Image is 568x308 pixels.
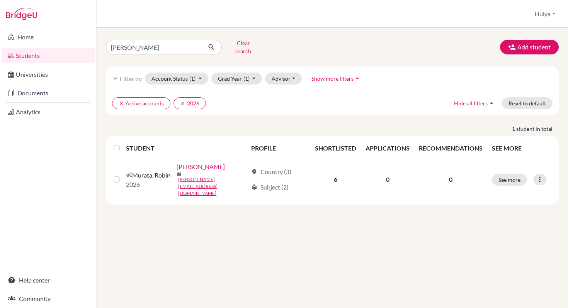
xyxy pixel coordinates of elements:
img: Bridge-U [6,8,37,20]
i: clear [119,101,124,106]
span: student in total [516,125,559,133]
span: mail [177,172,181,176]
th: PROFILE [247,139,311,157]
a: Home [2,29,95,45]
span: local_library [251,184,257,190]
span: Show more filters [311,75,354,82]
p: 2026 [126,180,170,189]
i: arrow_drop_up [488,99,495,107]
th: SHORTLISTED [310,139,361,157]
img: Murata, Robin [126,171,170,180]
button: clear2026 [173,97,206,109]
p: 0 [419,175,483,184]
button: clearActive accounts [112,97,170,109]
th: STUDENT [126,139,246,157]
a: Universities [2,67,95,82]
span: Filter by [120,75,142,82]
td: 0 [361,157,414,201]
button: Hulya [531,7,559,21]
button: Advisor [265,73,302,85]
th: RECOMMENDATIONS [414,139,487,157]
button: Grad Year(1) [211,73,262,85]
input: Find student by name... [106,40,202,54]
span: (1) [243,75,250,82]
button: Clear search [222,37,265,57]
strong: 1 [512,125,516,133]
button: Show more filtersarrow_drop_up [305,73,368,85]
a: [PERSON_NAME] [177,162,225,171]
button: Reset to default [502,97,553,109]
a: Help center [2,272,95,288]
td: 6 [310,157,361,201]
button: Add student [500,40,559,54]
a: Community [2,291,95,306]
a: Analytics [2,104,95,120]
th: APPLICATIONS [361,139,414,157]
button: Account Status(1) [145,73,208,85]
a: Students [2,48,95,63]
button: Hide all filtersarrow_drop_up [447,97,502,109]
span: (1) [189,75,196,82]
span: location_on [251,169,257,175]
span: Hide all filters [454,100,488,107]
a: [PERSON_NAME][EMAIL_ADDRESS][DOMAIN_NAME] [178,176,247,197]
div: Country (3) [251,167,291,176]
a: Documents [2,85,95,101]
div: Subject (2) [251,183,289,192]
th: SEE MORE [487,139,556,157]
i: arrow_drop_up [354,74,361,82]
button: See more [492,174,527,186]
i: clear [180,101,185,106]
i: filter_list [112,75,118,81]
